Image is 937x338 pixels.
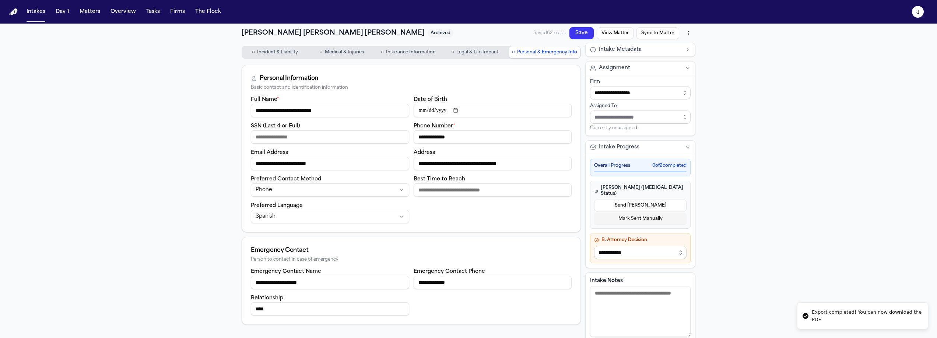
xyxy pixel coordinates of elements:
[9,8,18,15] img: Finch Logo
[414,123,455,129] label: Phone Number
[251,97,279,102] label: Full Name
[24,5,48,18] button: Intakes
[192,5,224,18] button: The Flock
[414,176,465,182] label: Best Time to Reach
[599,64,630,72] span: Assignment
[414,104,572,117] input: Date of birth
[380,49,383,56] span: ○
[242,28,425,38] h1: [PERSON_NAME] [PERSON_NAME] [PERSON_NAME]
[414,130,572,144] input: Phone number
[251,130,409,144] input: SSN
[167,5,188,18] button: Firms
[53,5,72,18] button: Day 1
[636,27,679,39] button: Sync to Matter
[257,49,298,55] span: Incident & Liability
[509,46,580,58] button: Go to Personal & Emergency Info
[251,269,321,274] label: Emergency Contact Name
[586,141,695,154] button: Intake Progress
[456,49,498,55] span: Legal & Life Impact
[652,163,687,169] span: 0 of 2 completed
[251,246,572,255] div: Emergency Contact
[414,150,435,155] label: Address
[309,46,374,58] button: Go to Medical & Injuries
[451,49,454,56] span: ○
[251,257,572,263] div: Person to contact in case of emergency
[251,85,572,91] div: Basic contact and identification information
[319,49,322,56] span: ○
[597,27,634,39] button: View Matter
[590,79,691,85] div: Firm
[590,86,691,99] input: Select firm
[594,213,687,225] button: Mark Sent Manually
[251,176,321,182] label: Preferred Contact Method
[590,125,637,131] span: Currently unassigned
[517,49,577,55] span: Personal & Emergency Info
[108,5,139,18] button: Overview
[251,203,303,208] label: Preferred Language
[590,286,691,337] textarea: Intake notes
[590,110,691,124] input: Assign to staff member
[414,183,572,197] input: Best time to reach
[251,276,409,289] input: Emergency contact name
[590,277,691,285] label: Intake Notes
[569,27,594,39] button: Save
[594,185,687,197] h4: [PERSON_NAME] ([MEDICAL_DATA] Status)
[251,295,283,301] label: Relationship
[599,46,642,53] span: Intake Metadata
[386,49,436,55] span: Insurance Information
[251,150,288,155] label: Email Address
[251,302,409,316] input: Emergency contact relationship
[599,144,639,151] span: Intake Progress
[586,61,695,75] button: Assignment
[9,8,18,15] a: Home
[251,104,409,117] input: Full name
[260,74,318,83] div: Personal Information
[512,49,515,56] span: ○
[376,46,441,58] button: Go to Insurance Information
[812,309,922,323] div: Export completed! You can now download the PDF.
[586,43,695,56] button: Intake Metadata
[682,27,695,40] button: More actions
[242,46,308,58] button: Go to Incident & Liability
[251,157,409,170] input: Email address
[442,46,508,58] button: Go to Legal & Life Impact
[594,163,630,169] span: Overall Progress
[414,269,485,274] label: Emergency Contact Phone
[414,157,572,170] input: Address
[414,276,572,289] input: Emergency contact phone
[590,103,691,109] div: Assigned To
[533,30,566,36] span: Saved 62m ago
[143,5,163,18] button: Tasks
[252,49,255,56] span: ○
[77,5,103,18] button: Matters
[594,237,687,243] h4: B. Attorney Decision
[428,29,453,38] span: Archived
[325,49,364,55] span: Medical & Injuries
[594,200,687,211] button: Send [PERSON_NAME]
[414,97,447,102] label: Date of Birth
[251,123,300,129] label: SSN (Last 4 or Full)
